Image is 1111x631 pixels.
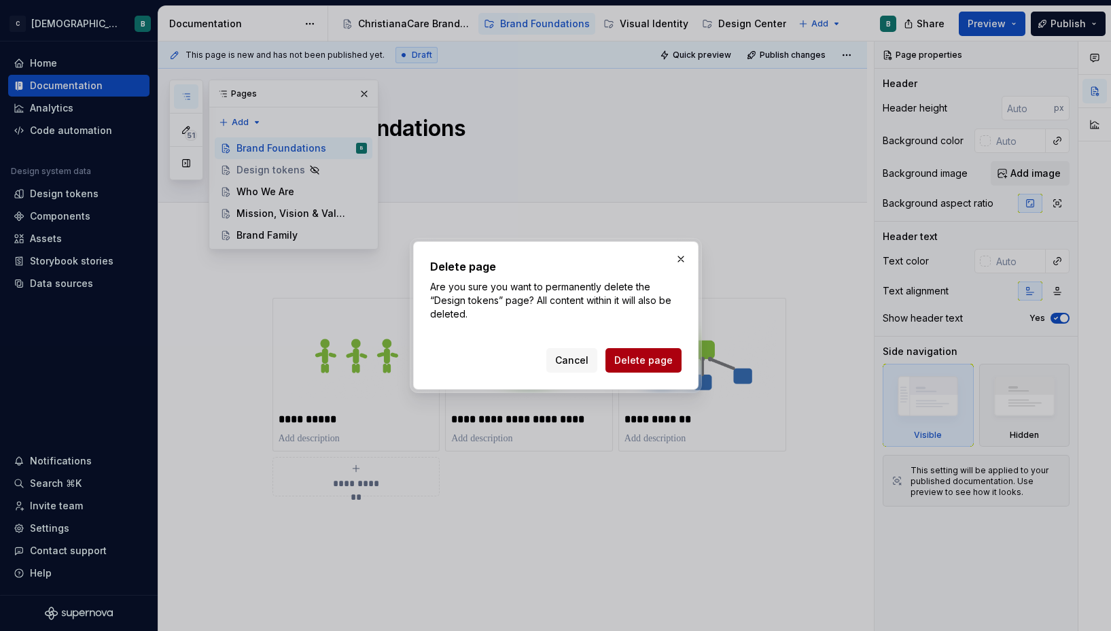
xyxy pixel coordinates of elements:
[546,348,597,373] button: Cancel
[430,280,682,321] p: Are you sure you want to permanently delete the “Design tokens” page? All content within it will ...
[605,348,682,373] button: Delete page
[430,258,682,275] h2: Delete page
[614,354,673,367] span: Delete page
[555,354,588,367] span: Cancel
